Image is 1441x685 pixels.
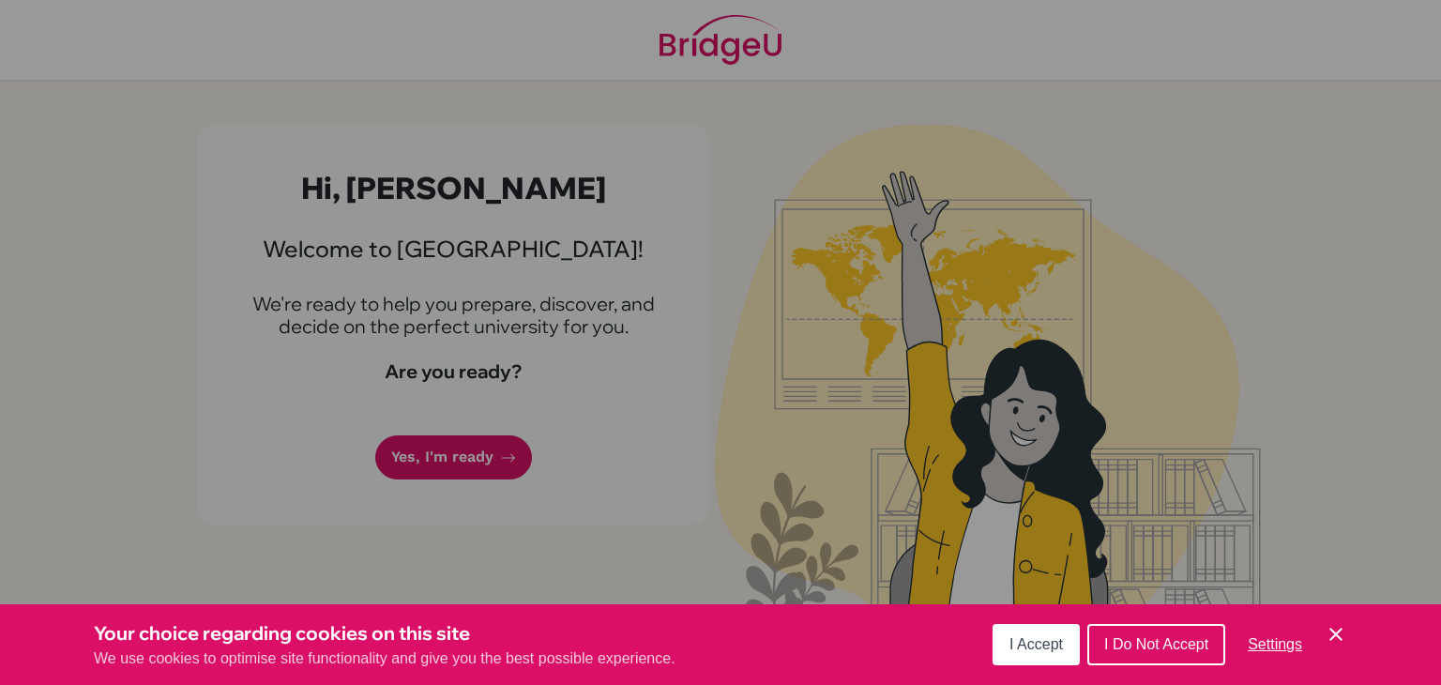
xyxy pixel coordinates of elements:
span: I Accept [1009,636,1063,652]
button: Settings [1233,626,1317,663]
span: Settings [1248,636,1302,652]
button: I Accept [993,624,1080,665]
h3: Your choice regarding cookies on this site [94,619,675,647]
button: I Do Not Accept [1087,624,1225,665]
button: Save and close [1325,623,1347,646]
span: I Do Not Accept [1104,636,1208,652]
p: We use cookies to optimise site functionality and give you the best possible experience. [94,647,675,670]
